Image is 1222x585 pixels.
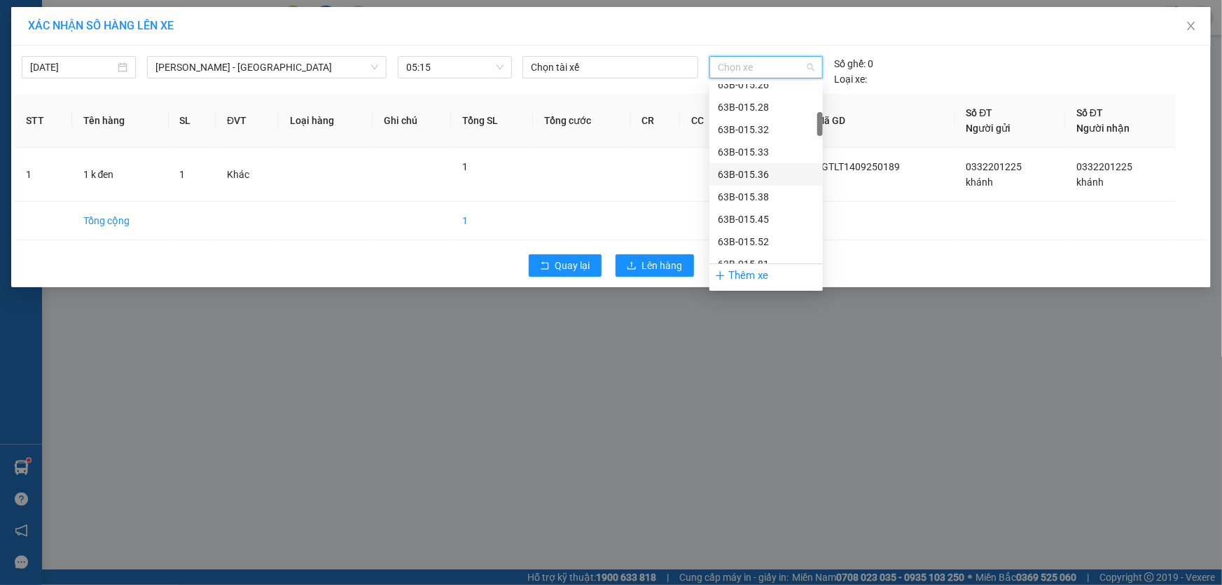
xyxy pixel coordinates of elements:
span: 1 [180,169,186,180]
div: 63B-015.26 [718,77,814,92]
th: Loại hàng [279,94,373,148]
td: 1 k đen [72,148,169,202]
div: 63B-015.32 [718,122,814,137]
span: Lên hàng [642,258,683,273]
td: Khác [216,148,279,202]
div: 63B-015.52 [709,230,823,253]
span: plus [715,270,725,281]
input: 14/09/2025 [30,60,115,75]
td: 1 [805,202,955,240]
span: Quay lại [555,258,590,273]
div: 63B-015.38 [718,189,814,205]
span: Người nhận [1076,123,1130,134]
div: 63B-015.81 [709,253,823,275]
span: 1 [462,161,468,172]
span: Số ĐT [1076,107,1103,118]
span: down [370,63,379,71]
th: Tên hàng [72,94,169,148]
span: upload [627,261,637,272]
div: 63B-015.32 [709,118,823,141]
td: Tổng cộng [72,202,169,240]
span: Người gửi [966,123,1011,134]
div: 63B-015.45 [709,208,823,230]
div: 0 [834,56,873,71]
span: Hồ Chí Minh - Mỹ Tho [155,57,378,78]
span: Loại xe: [834,71,867,87]
td: 1 [15,148,72,202]
span: 0332201225 [1076,161,1132,172]
th: Tổng cước [533,94,630,148]
span: Số ĐT [966,107,993,118]
div: 63B-015.28 [718,99,814,115]
button: uploadLên hàng [616,254,694,277]
div: 63B-015.36 [718,167,814,182]
button: Close [1172,7,1211,46]
div: Thêm xe [709,263,823,288]
span: Chọn xe [718,57,814,78]
th: Ghi chú [373,94,452,148]
text: SGTLT1409250189 [65,67,255,91]
div: 63B-015.33 [709,141,823,163]
td: 1 [451,202,533,240]
span: close [1186,20,1197,32]
th: Tổng SL [451,94,533,148]
div: 63B-015.33 [718,144,814,160]
th: CR [631,94,680,148]
div: 63B-015.38 [709,186,823,208]
span: SGTLT1409250189 [817,161,901,172]
span: Số ghế: [834,56,866,71]
th: CC [680,94,729,148]
div: [GEOGRAPHIC_DATA] [8,100,312,137]
div: 63B-015.81 [718,256,814,272]
th: ĐVT [216,94,279,148]
span: khánh [1076,177,1104,188]
span: 05:15 [406,57,504,78]
span: XÁC NHẬN SỐ HÀNG LÊN XE [28,19,174,32]
th: SL [169,94,216,148]
span: rollback [540,261,550,272]
div: 63B-015.52 [718,234,814,249]
th: Mã GD [805,94,955,148]
th: STT [15,94,72,148]
button: rollbackQuay lại [529,254,602,277]
div: 63B-015.45 [718,212,814,227]
span: khánh [966,177,994,188]
div: 63B-015.26 [709,74,823,96]
div: 63B-015.36 [709,163,823,186]
div: 63B-015.28 [709,96,823,118]
span: 0332201225 [966,161,1022,172]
